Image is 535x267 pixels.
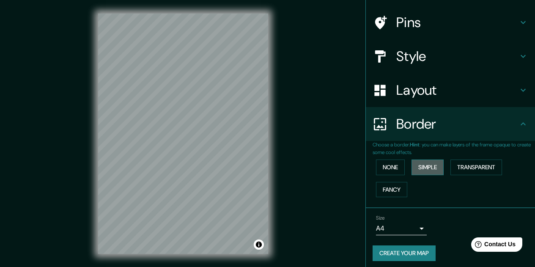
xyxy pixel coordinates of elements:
button: Toggle attribution [254,239,264,250]
iframe: Help widget launcher [460,234,526,258]
button: Transparent [450,160,502,175]
h4: Border [396,116,518,132]
p: Choose a border. : you can make layers of the frame opaque to create some cool effects. [373,141,535,156]
div: Pins [366,6,535,39]
div: A4 [376,222,427,235]
div: Border [366,107,535,141]
label: Size [376,215,385,222]
h4: Pins [396,14,518,31]
button: Create your map [373,245,436,261]
button: None [376,160,405,175]
div: Layout [366,73,535,107]
button: Simple [412,160,444,175]
button: Fancy [376,182,407,198]
div: Style [366,39,535,73]
h4: Style [396,48,518,65]
canvas: Map [98,14,268,254]
b: Hint [410,141,420,148]
h4: Layout [396,82,518,99]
